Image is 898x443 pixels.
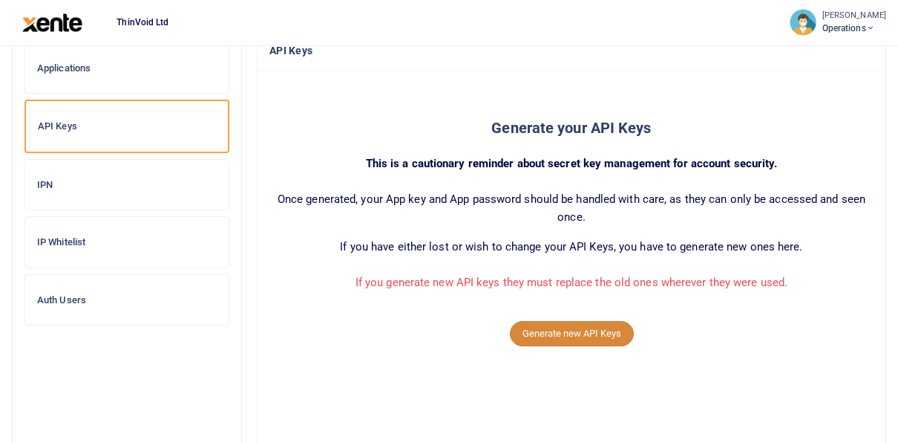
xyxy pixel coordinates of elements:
[822,22,886,35] span: Operations
[22,16,82,28] a: logo-large logo-large
[269,42,874,59] h4: API Keys
[22,13,82,32] img: logo-large
[790,9,886,36] a: profile-user [PERSON_NAME] Operations
[269,119,874,137] h5: Generate your API Keys
[111,16,174,29] span: ThinVoid Ltd
[790,9,816,36] img: profile-user
[510,321,634,346] button: Generate new API Keys
[37,294,217,306] h6: Auth Users
[269,238,874,256] p: If you have either lost or wish to change your API Keys, you have to generate new ones here.
[269,155,874,172] p: This is a cautionary reminder about secret key management for account security.
[38,120,216,132] h6: API Keys
[269,274,874,291] p: If you generate new API keys they must replace the old ones wherever they were used.
[24,274,229,326] a: Auth Users
[269,190,874,226] p: Once generated, your App key and App password should be handled with care, as they can only be ac...
[37,236,217,248] h6: IP Whitelist
[24,42,229,94] a: Applications
[24,159,229,211] a: IPN
[37,179,217,191] h6: IPN
[24,100,229,153] a: API Keys
[37,62,217,74] h6: Applications
[24,216,229,268] a: IP Whitelist
[822,10,886,22] small: [PERSON_NAME]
